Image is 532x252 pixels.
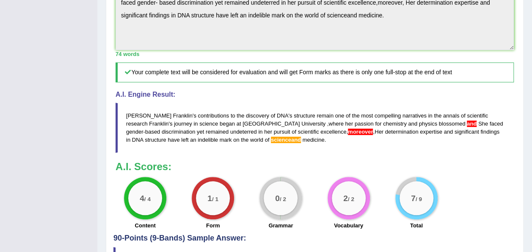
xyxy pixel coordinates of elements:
[408,120,417,127] span: and
[361,112,373,119] span: most
[352,112,359,119] span: the
[327,120,329,127] span: Put a space after the comma, but not before the comma. (did you mean: , )
[443,112,459,119] span: annals
[181,137,188,143] span: left
[434,112,441,119] span: the
[439,120,466,127] span: blossomed
[270,112,275,119] span: of
[237,112,244,119] span: the
[343,193,348,203] big: 2
[280,196,286,202] small: / 2
[402,112,427,119] span: narratives
[116,103,514,153] blockquote: ' ' ' - , .
[168,137,179,143] span: have
[126,112,171,119] span: [PERSON_NAME]
[116,91,514,98] h4: A.I. Engine Result:
[198,137,218,143] span: indelible
[467,112,488,119] span: scientific
[347,196,354,202] small: / 2
[420,129,442,135] span: expertise
[346,112,350,119] span: of
[173,112,193,119] span: Franklin
[273,129,290,135] span: pursuit
[265,137,270,143] span: of
[467,120,477,127] span: Use a comma before ‘and’ if it connects two independent clauses (unless they are closely connecte...
[170,120,173,127] span: s
[231,112,235,119] span: to
[233,137,239,143] span: on
[207,193,212,203] big: 1
[258,129,262,135] span: in
[328,120,343,127] span: where
[444,129,453,135] span: and
[193,120,198,127] span: in
[325,120,327,127] span: Put a space after the comma, but not before the comma. (did you mean: , )
[162,129,195,135] span: discrimination
[174,120,192,127] span: journey
[243,120,300,127] span: [GEOGRAPHIC_DATA]
[275,193,280,203] big: 0
[148,120,149,127] span: Possible typo: you repeated a whitespace (did you mean: )
[317,112,334,119] span: remain
[410,221,423,230] label: Total
[140,193,144,203] big: 4
[301,120,325,127] span: University
[455,129,479,135] span: significant
[132,137,143,143] span: DNA
[271,137,301,143] span: Possible spelling mistake found. (did you mean: science and)
[465,120,467,127] span: Use a comma before ‘and’ if it connects two independent clauses (unless they are closely connecte...
[126,137,130,143] span: in
[135,221,156,230] label: Content
[335,112,345,119] span: one
[212,196,218,202] small: / 1
[345,120,353,127] span: her
[355,120,374,127] span: passion
[428,112,432,119] span: in
[461,112,466,119] span: of
[348,129,373,135] span: Put a space after the comma. (did you mean: , moreover)
[411,193,416,203] big: 7
[375,129,383,135] span: Her
[385,129,419,135] span: determination
[415,196,422,202] small: / 9
[220,137,232,143] span: mark
[289,112,292,119] span: s
[302,137,324,143] span: medicine
[480,129,499,135] span: findings
[220,120,235,127] span: began
[292,129,296,135] span: of
[190,137,196,143] span: an
[246,112,269,119] span: discovery
[126,120,148,127] span: research
[375,120,381,127] span: for
[250,137,263,143] span: world
[116,62,514,82] h5: Your complete text will be considered for evaluation and will get Form marks as there is only one...
[277,112,288,119] span: DNA
[126,129,143,135] span: gender
[419,120,437,127] span: physics
[197,129,204,135] span: yet
[145,137,166,143] span: structure
[206,221,220,230] label: Form
[298,129,319,135] span: scientific
[230,129,257,135] span: undeterred
[206,129,229,135] span: remained
[478,120,488,127] span: She
[198,112,229,119] span: contributions
[144,196,151,202] small: / 4
[320,129,346,135] span: excellence
[264,129,272,135] span: her
[294,112,315,119] span: structure
[383,120,407,127] span: chemistry
[149,120,168,127] span: Franklin
[199,120,218,127] span: science
[237,120,241,127] span: at
[241,137,248,143] span: the
[193,112,196,119] span: s
[116,50,514,58] div: 74 words
[116,161,171,172] b: A.I. Scores:
[145,129,160,135] span: based
[347,129,348,135] span: Put a space after the comma. (did you mean: , moreover)
[268,221,293,230] label: Grammar
[375,112,401,119] span: compelling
